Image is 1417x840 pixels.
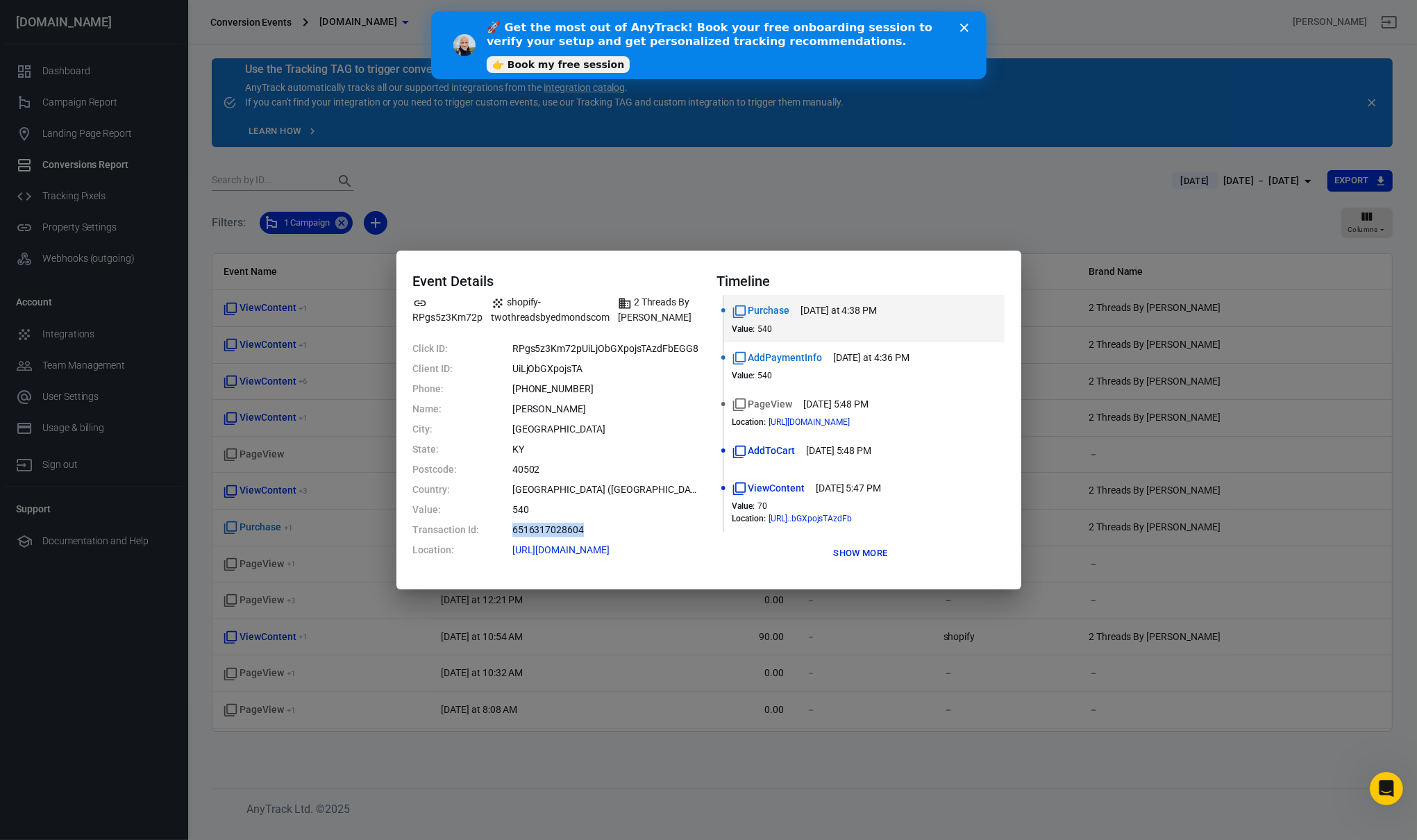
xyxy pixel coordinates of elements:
[512,523,701,537] dd: 6516317028604
[413,523,479,537] dt: Transaction Id:
[413,362,479,376] dt: Client ID:
[512,462,701,477] dd: 40502
[757,371,772,380] span: 540
[732,351,822,365] span: Standard event name
[413,462,479,477] dt: Postcode:
[512,422,701,437] dd: Lexington
[512,342,701,356] dd: RPgs5z3Km72pUiLjObGXpojsTAzdFbEGG8
[413,273,701,289] h4: Event Details
[413,543,479,557] dt: Location:
[491,295,610,324] span: Integration
[413,482,479,497] dt: Country:
[816,481,881,496] time: 2025-10-02T17:47:57-05:00
[757,324,772,334] span: 540
[806,444,871,458] time: 2025-10-02T17:48:37-05:00
[732,444,796,458] span: Standard event name
[732,417,766,427] dt: Location :
[413,503,479,517] dt: Value:
[512,482,701,497] dd: United States (US)
[413,342,479,356] dt: Click ID:
[769,418,875,426] span: https://twothreadsbyedmonds.com/cart
[512,503,701,517] dd: 540
[717,273,1005,289] h4: Timeline
[757,501,767,511] span: 70
[413,402,479,417] dt: Name:
[833,351,909,365] time: 2025-10-05T16:36:42-05:00
[413,382,479,396] dt: Phone:
[830,543,891,564] button: Show more
[512,442,701,457] dd: KY
[413,422,479,437] dt: City:
[732,397,793,412] span: Standard event name
[732,514,766,523] dt: Location :
[413,295,483,324] span: Property
[803,397,869,412] time: 2025-10-02T17:48:37-05:00
[512,402,701,417] dd: Morgan David
[732,501,755,511] dt: Value :
[800,303,877,318] time: 2025-10-05T16:38:10-05:00
[732,324,755,334] dt: Value :
[732,371,755,380] dt: Value :
[529,12,543,21] div: Close
[431,11,987,79] iframe: Intercom live chat banner
[769,514,877,523] span: https://twothreadsbyedmonds.com/products/sweatshirt?_atid=RPgs5z3Km72pUiLjObGXpojsTAzdFb
[618,295,701,324] span: Brand name
[512,362,701,376] dd: UiLjObGXpojsTA
[732,303,790,318] span: Standard event name
[512,545,635,555] span: https://twothreadsbyedmonds.com/cart
[512,382,701,396] dd: +15025932547
[413,442,479,457] dt: State:
[1370,772,1403,805] iframe: Intercom live chat
[732,481,805,496] span: Standard event name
